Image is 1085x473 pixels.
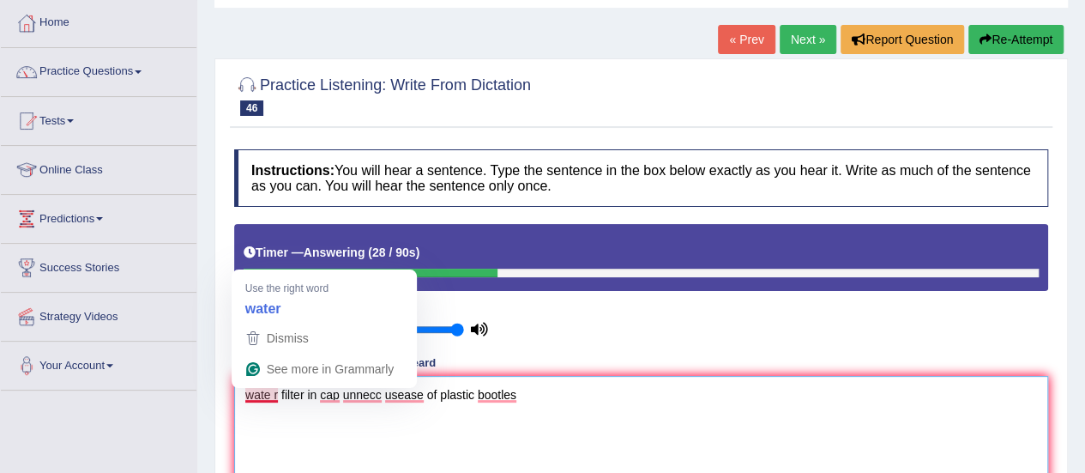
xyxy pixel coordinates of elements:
a: Predictions [1,195,196,238]
h4: You will hear a sentence. Type the sentence in the box below exactly as you hear it. Write as muc... [234,149,1048,207]
a: Strategy Videos [1,293,196,336]
a: Practice Questions [1,48,196,91]
a: « Prev [718,25,775,54]
a: Your Account [1,342,196,385]
button: Report Question [841,25,964,54]
b: Answering [304,246,365,259]
h5: Timer — [244,246,419,259]
a: Online Class [1,146,196,189]
b: ) [416,246,420,259]
h2: Practice Listening: Write From Dictation [234,73,531,116]
button: Re-Attempt [968,25,1064,54]
b: ( [368,246,372,259]
b: 28 / 90s [372,246,416,259]
span: 46 [240,100,263,116]
a: Tests [1,97,196,140]
b: Instructions: [251,163,335,178]
a: Success Stories [1,244,196,287]
a: Next » [780,25,836,54]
